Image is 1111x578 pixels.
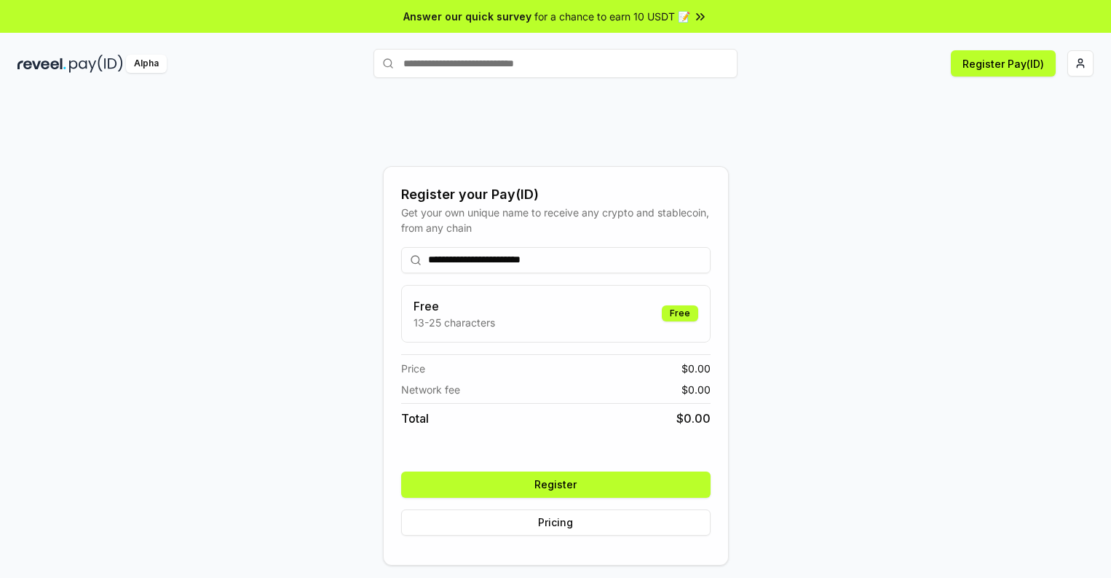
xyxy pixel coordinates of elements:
[401,410,429,427] span: Total
[401,361,425,376] span: Price
[401,472,711,498] button: Register
[401,382,460,397] span: Network fee
[681,361,711,376] span: $ 0.00
[681,382,711,397] span: $ 0.00
[534,9,690,24] span: for a chance to earn 10 USDT 📝
[401,509,711,536] button: Pricing
[69,55,123,73] img: pay_id
[662,305,698,321] div: Free
[126,55,167,73] div: Alpha
[414,297,495,315] h3: Free
[676,410,711,427] span: $ 0.00
[403,9,531,24] span: Answer our quick survey
[401,184,711,205] div: Register your Pay(ID)
[951,50,1056,77] button: Register Pay(ID)
[401,205,711,235] div: Get your own unique name to receive any crypto and stablecoin, from any chain
[17,55,66,73] img: reveel_dark
[414,315,495,330] p: 13-25 characters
